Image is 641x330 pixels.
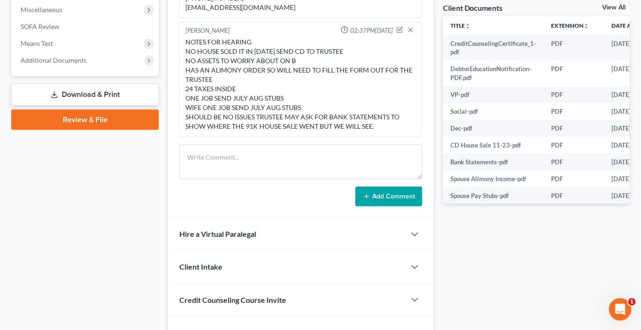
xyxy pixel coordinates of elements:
td: PDF [544,103,604,120]
a: View All [603,4,626,11]
div: [PERSON_NAME] [185,26,230,36]
span: 1 [628,298,636,306]
span: SOFA Review [21,22,59,30]
span: Hire a Virtual Paralegal [179,230,256,239]
i: unfold_more [465,23,471,29]
div: NOTES FOR HEARING NO HOUSE SOLD IT IN [DATE] SEND CD TO TRUSTEE NO ASSETS TO WORRY ABOUT ON B HAS... [185,37,416,131]
a: Titleunfold_more [450,22,471,29]
td: CreditCounselingCertificate_1-pdf [443,35,544,61]
a: Review & File [11,110,159,130]
div: Client Documents [443,3,503,13]
a: Extensionunfold_more [551,22,589,29]
td: PDF [544,86,604,103]
td: PDF [544,35,604,61]
td: Bank Statements-pdf [443,154,544,170]
span: Additional Documents [21,56,87,64]
td: Spouse Alimony Income-pdf [443,170,544,187]
td: PDF [544,120,604,137]
td: Social-pdf [443,103,544,120]
span: Credit Counseling Course Invite [179,296,286,305]
a: Download & Print [11,84,159,106]
iframe: Intercom live chat [609,298,632,321]
td: PDF [544,154,604,170]
span: Means Test [21,39,53,47]
span: Client Intake [179,263,222,271]
button: Add Comment [355,187,422,206]
td: PDF [544,137,604,154]
td: PDF [544,187,604,204]
span: 02:37PM[DATE] [350,26,393,35]
td: PDF [544,170,604,187]
span: Miscellaneous [21,6,62,14]
i: unfold_more [583,23,589,29]
td: Spouse Pay Stubs-pdf [443,187,544,204]
a: SOFA Review [13,18,159,35]
td: PDF [544,60,604,86]
td: VP-pdf [443,86,544,103]
td: DebtorEducationNotification-PDF.pdf [443,60,544,86]
td: Dec-pdf [443,120,544,137]
td: CD House Sale 11-23-pdf [443,137,544,154]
